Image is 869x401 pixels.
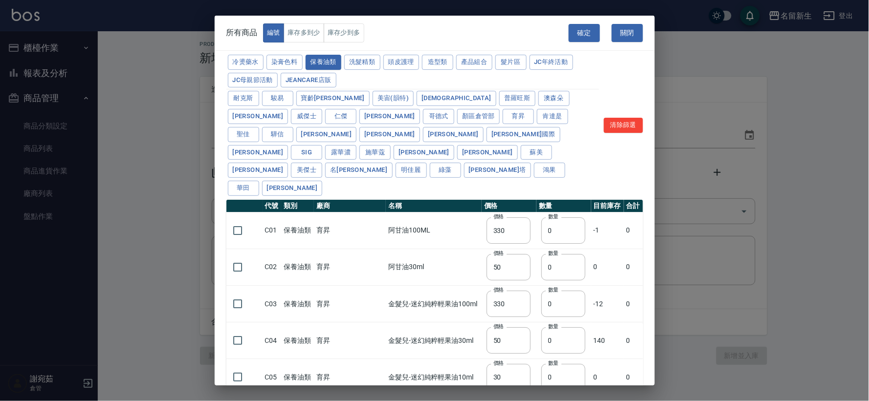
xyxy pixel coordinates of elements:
[314,359,386,396] td: 育昇
[386,322,482,359] td: 金髮兒-迷幻純粹輕果油30ml
[325,145,357,160] button: 露華濃
[493,359,504,367] label: 價格
[263,212,282,249] td: C01
[281,286,314,322] td: 保養油類
[359,127,420,142] button: [PERSON_NAME]
[226,23,364,42] div: 所有商品
[624,200,643,212] th: 合計
[548,323,558,330] label: 數量
[591,212,624,249] td: -1
[284,23,324,42] button: 庫存多到少
[386,286,482,322] td: 金髮兒-迷幻純粹輕果油100ml
[263,322,282,359] td: C04
[228,91,259,106] button: 耐克斯
[604,118,643,133] button: 清除篩選
[464,163,531,178] button: [PERSON_NAME]塔
[263,249,282,285] td: C02
[291,109,322,124] button: 威傑士
[314,200,386,212] th: 廠商
[228,127,259,142] button: 聖佳
[281,249,314,285] td: 保養油類
[373,91,414,106] button: 美宙(韻特)
[386,212,482,249] td: 阿甘油100ML
[291,163,322,178] button: 美傑士
[296,91,370,106] button: 寶齡[PERSON_NAME]
[324,23,364,42] button: 庫存少到多
[281,359,314,396] td: 保養油類
[624,286,643,322] td: 0
[422,55,453,70] button: 造型類
[537,109,568,124] button: 肯達是
[457,109,500,124] button: 顏區倉管部
[624,322,643,359] td: 0
[548,359,558,367] label: 數量
[612,24,643,42] button: 關閉
[591,359,624,396] td: 0
[386,200,482,212] th: 名稱
[624,359,643,396] td: 0
[383,55,420,70] button: 頭皮護理
[396,163,427,178] button: 明佳麗
[493,213,504,220] label: 價格
[548,286,558,294] label: 數量
[591,286,624,322] td: -12
[296,127,357,142] button: [PERSON_NAME]
[495,55,527,70] button: 髮片區
[267,55,303,70] button: 染膏色料
[281,322,314,359] td: 保養油類
[534,163,565,178] button: 鴻果
[457,145,518,160] button: [PERSON_NAME]
[482,200,536,212] th: 價格
[386,359,482,396] td: 金髮兒-迷幻純粹輕果油10ml
[314,286,386,322] td: 育昇
[417,91,496,106] button: [DEMOGRAPHIC_DATA]
[499,91,535,106] button: 普羅旺斯
[228,109,289,124] button: [PERSON_NAME]
[548,213,558,220] label: 數量
[430,163,461,178] button: 綠藻
[493,286,504,294] label: 價格
[536,200,591,212] th: 數量
[281,200,314,212] th: 類別
[423,109,454,124] button: 哥德式
[228,181,259,196] button: 華田
[591,249,624,285] td: 0
[344,55,380,70] button: 洗髮精類
[503,109,534,124] button: 育昇
[228,73,278,88] button: JC母親節活動
[624,212,643,249] td: 0
[624,249,643,285] td: 0
[263,359,282,396] td: C05
[493,250,504,257] label: 價格
[314,249,386,285] td: 育昇
[262,127,293,142] button: 驊信
[314,322,386,359] td: 育昇
[359,145,391,160] button: 施華蔻
[263,23,284,42] button: 編號
[228,145,289,160] button: [PERSON_NAME]
[386,249,482,285] td: 阿甘油30ml
[262,91,293,106] button: 駿易
[456,55,492,70] button: 產品組合
[291,145,322,160] button: SIG
[569,24,600,42] button: 確定
[281,212,314,249] td: 保養油類
[314,212,386,249] td: 育昇
[263,200,282,212] th: 代號
[493,323,504,330] label: 價格
[591,200,624,212] th: 目前庫存
[521,145,552,160] button: 蘇美
[394,145,454,160] button: [PERSON_NAME]
[228,163,289,178] button: [PERSON_NAME]
[262,181,323,196] button: [PERSON_NAME]
[548,250,558,257] label: 數量
[359,109,420,124] button: [PERSON_NAME]
[325,163,392,178] button: 名[PERSON_NAME]
[530,55,573,70] button: JC年終活動
[538,91,570,106] button: 澳森朵
[263,286,282,322] td: C03
[325,109,357,124] button: 仁傑
[487,127,560,142] button: [PERSON_NAME]國際
[591,322,624,359] td: 140
[423,127,484,142] button: [PERSON_NAME]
